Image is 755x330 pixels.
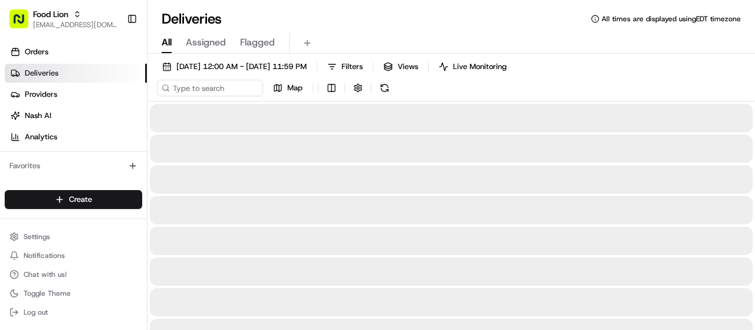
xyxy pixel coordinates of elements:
button: Live Monitoring [434,58,512,75]
a: Orders [5,43,147,61]
a: Nash AI [5,106,147,125]
button: Food Lion [33,8,68,20]
span: Toggle Theme [24,289,71,298]
span: Create [69,194,92,205]
button: Notifications [5,247,142,264]
button: Log out [5,304,142,321]
span: Providers [25,89,57,100]
input: Type to search [157,80,263,96]
button: Settings [5,228,142,245]
span: All times are displayed using EDT timezone [602,14,741,24]
span: Orders [25,47,48,57]
span: Chat with us! [24,270,67,279]
button: Toggle Theme [5,285,142,302]
span: Filters [342,61,363,72]
span: [DATE] 12:00 AM - [DATE] 11:59 PM [176,61,307,72]
span: Views [398,61,418,72]
a: Providers [5,85,147,104]
button: Food Lion[EMAIL_ADDRESS][DOMAIN_NAME] [5,5,122,33]
span: Analytics [25,132,57,142]
span: Flagged [240,35,275,50]
button: Chat with us! [5,266,142,283]
button: [DATE] 12:00 AM - [DATE] 11:59 PM [157,58,312,75]
button: [EMAIL_ADDRESS][DOMAIN_NAME] [33,20,117,30]
a: Analytics [5,128,147,146]
h1: Deliveries [162,9,222,28]
button: Create [5,190,142,209]
span: All [162,35,172,50]
button: Views [378,58,424,75]
span: Notifications [24,251,65,260]
span: Log out [24,308,48,317]
span: Deliveries [25,68,58,79]
a: Deliveries [5,64,147,83]
span: Assigned [186,35,226,50]
span: Live Monitoring [453,61,507,72]
button: Map [268,80,308,96]
span: Settings [24,232,50,241]
span: Map [287,83,303,93]
button: Refresh [376,80,393,96]
button: Filters [322,58,368,75]
div: Favorites [5,156,142,175]
span: Nash AI [25,110,51,121]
